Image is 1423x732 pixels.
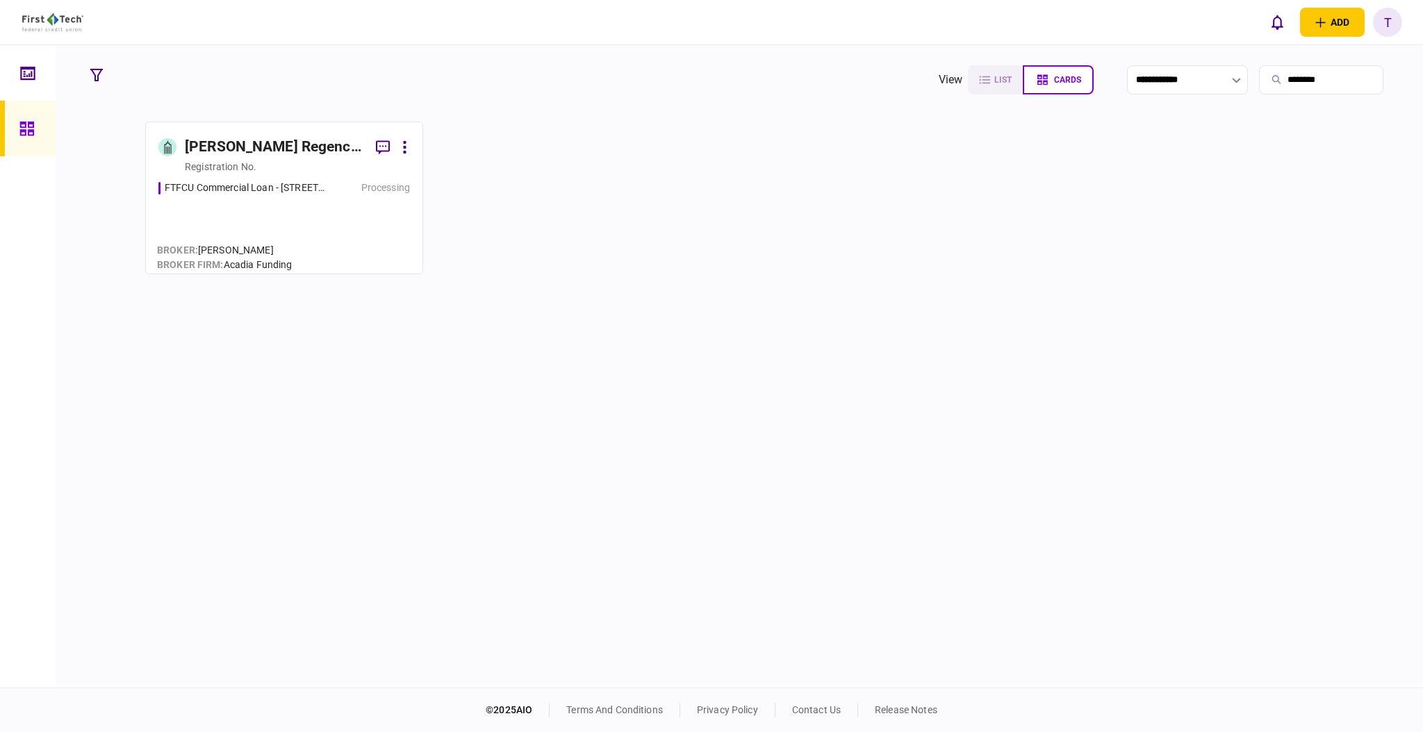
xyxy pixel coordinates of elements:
a: release notes [875,704,937,715]
button: open notifications list [1262,8,1292,37]
div: Acadia Funding [157,258,292,272]
span: broker firm : [157,259,224,270]
a: contact us [792,704,841,715]
div: [PERSON_NAME] [157,243,292,258]
div: view [939,72,963,88]
span: cards [1054,75,1081,85]
div: [PERSON_NAME] Regency Partners LLC [185,136,365,158]
span: list [994,75,1012,85]
a: privacy policy [697,704,758,715]
div: © 2025 AIO [486,703,550,717]
button: open adding identity options [1300,8,1365,37]
button: cards [1023,65,1094,94]
div: FTFCU Commercial Loan - 6 Dunbar Rd Monticello NY [165,181,327,195]
button: T [1373,8,1402,37]
button: list [968,65,1023,94]
a: terms and conditions [566,704,663,715]
a: [PERSON_NAME] Regency Partners LLCregistration no.FTFCU Commercial Loan - 6 Dunbar Rd Monticello ... [145,122,423,274]
div: registration no. [185,160,256,174]
div: Processing [361,181,410,195]
img: client company logo [22,13,84,31]
span: Broker : [157,244,198,256]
